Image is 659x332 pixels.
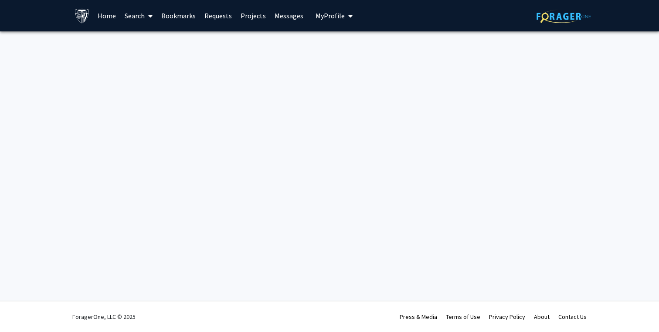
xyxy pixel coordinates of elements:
[489,313,525,321] a: Privacy Policy
[270,0,308,31] a: Messages
[200,0,236,31] a: Requests
[7,293,37,325] iframe: Chat
[316,11,345,20] span: My Profile
[446,313,480,321] a: Terms of Use
[534,313,550,321] a: About
[236,0,270,31] a: Projects
[93,0,120,31] a: Home
[157,0,200,31] a: Bookmarks
[75,8,90,24] img: Johns Hopkins University Logo
[400,313,437,321] a: Press & Media
[72,301,136,332] div: ForagerOne, LLC © 2025
[120,0,157,31] a: Search
[537,10,591,23] img: ForagerOne Logo
[558,313,587,321] a: Contact Us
